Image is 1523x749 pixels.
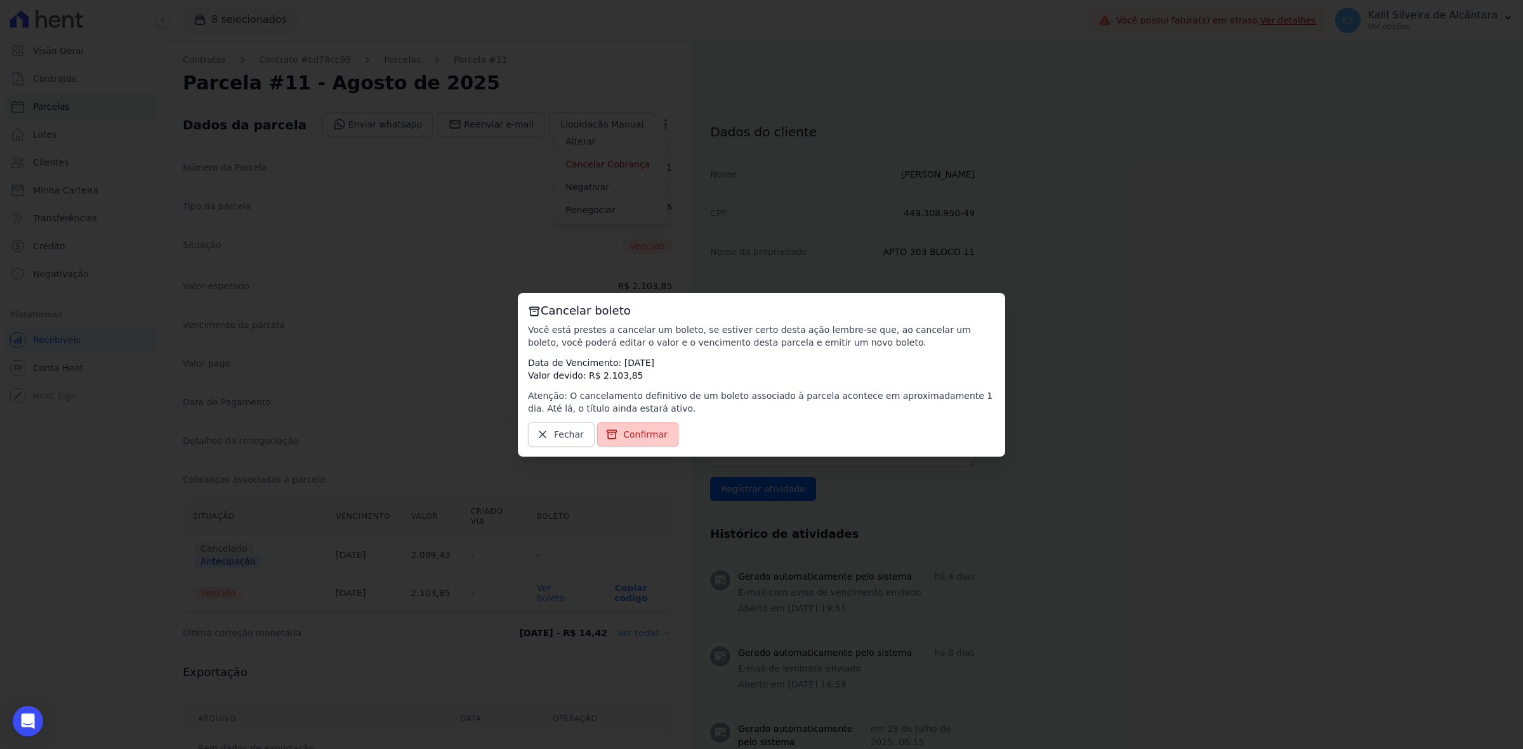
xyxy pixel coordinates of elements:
[528,422,595,446] a: Fechar
[528,389,995,415] p: Atenção: O cancelamento definitivo de um boleto associado à parcela acontece em aproximadamente 1...
[623,428,668,441] span: Confirmar
[13,706,43,736] div: Open Intercom Messenger
[597,422,678,446] a: Confirmar
[554,428,584,441] span: Fechar
[528,356,995,382] p: Data de Vencimento: [DATE] Valor devido: R$ 2.103,85
[528,323,995,349] p: Você está prestes a cancelar um boleto, se estiver certo desta ação lembre-se que, ao cancelar um...
[528,303,995,318] h3: Cancelar boleto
